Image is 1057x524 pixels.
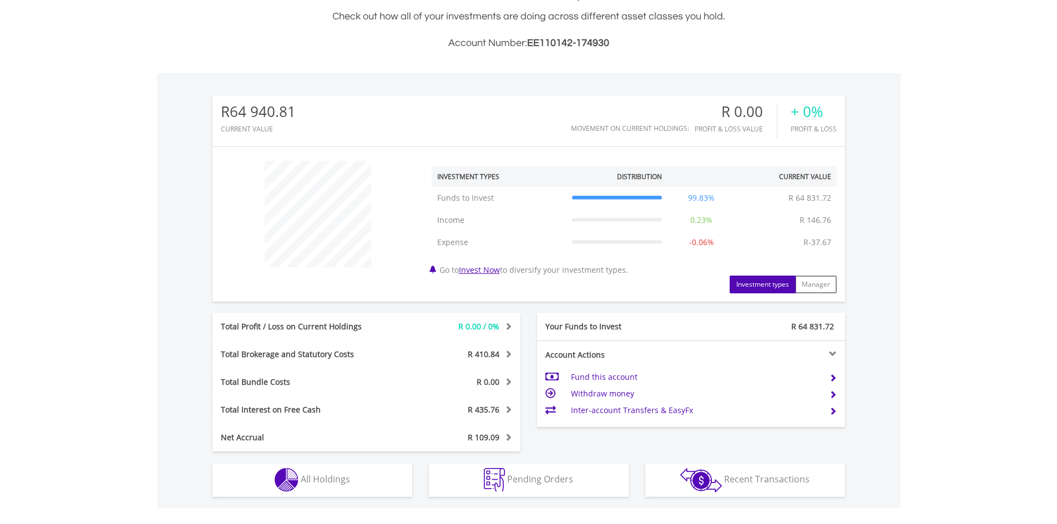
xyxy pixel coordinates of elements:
th: Investment Types [432,166,567,187]
td: R 64 831.72 [783,187,837,209]
div: Net Accrual [213,432,392,443]
div: Movement on Current Holdings: [571,125,689,132]
div: Check out how all of your investments are doing across different asset classes you hold. [213,9,845,51]
div: Account Actions [537,349,691,360]
td: Funds to Invest [432,187,567,209]
span: R 64 831.72 [791,321,834,332]
span: R 109.09 [468,432,499,442]
span: R 435.76 [468,404,499,415]
div: Profit & Loss [791,125,837,133]
td: 0.23% [667,209,735,231]
td: 99.83% [667,187,735,209]
div: Total Profit / Loss on Current Holdings [213,321,392,332]
div: Total Bundle Costs [213,377,392,388]
span: Pending Orders [507,473,573,485]
div: Distribution [617,172,662,181]
td: Expense [432,231,567,253]
th: Current Value [735,166,837,187]
a: Invest Now [459,264,500,275]
img: holdings-wht.png [275,468,299,492]
div: + 0% [791,104,837,120]
img: transactions-zar-wht.png [680,468,722,492]
td: Inter-account Transfers & EasyFx [571,402,820,419]
td: -0.06% [667,231,735,253]
div: Your Funds to Invest [537,321,691,332]
div: R64 940.81 [221,104,296,120]
div: Total Brokerage and Statutory Costs [213,349,392,360]
td: Withdraw money [571,385,820,402]
td: R-37.67 [798,231,837,253]
img: pending_instructions-wht.png [484,468,505,492]
div: Profit & Loss Value [695,125,777,133]
td: Income [432,209,567,231]
div: CURRENT VALUE [221,125,296,133]
td: R 146.76 [794,209,837,231]
span: R 410.84 [468,349,499,359]
span: Recent Transactions [724,473,810,485]
td: Fund this account [571,369,820,385]
div: Total Interest on Free Cash [213,404,392,415]
div: Go to to diversify your investment types. [423,155,845,293]
span: R 0.00 [477,377,499,387]
span: R 0.00 / 0% [458,321,499,332]
div: R 0.00 [695,104,777,120]
button: Investment types [730,276,796,293]
button: Manager [795,276,837,293]
span: EE110142-174930 [527,38,609,48]
h3: Account Number: [213,35,845,51]
button: Recent Transactions [645,464,845,497]
span: All Holdings [301,473,350,485]
button: All Holdings [213,464,412,497]
button: Pending Orders [429,464,629,497]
